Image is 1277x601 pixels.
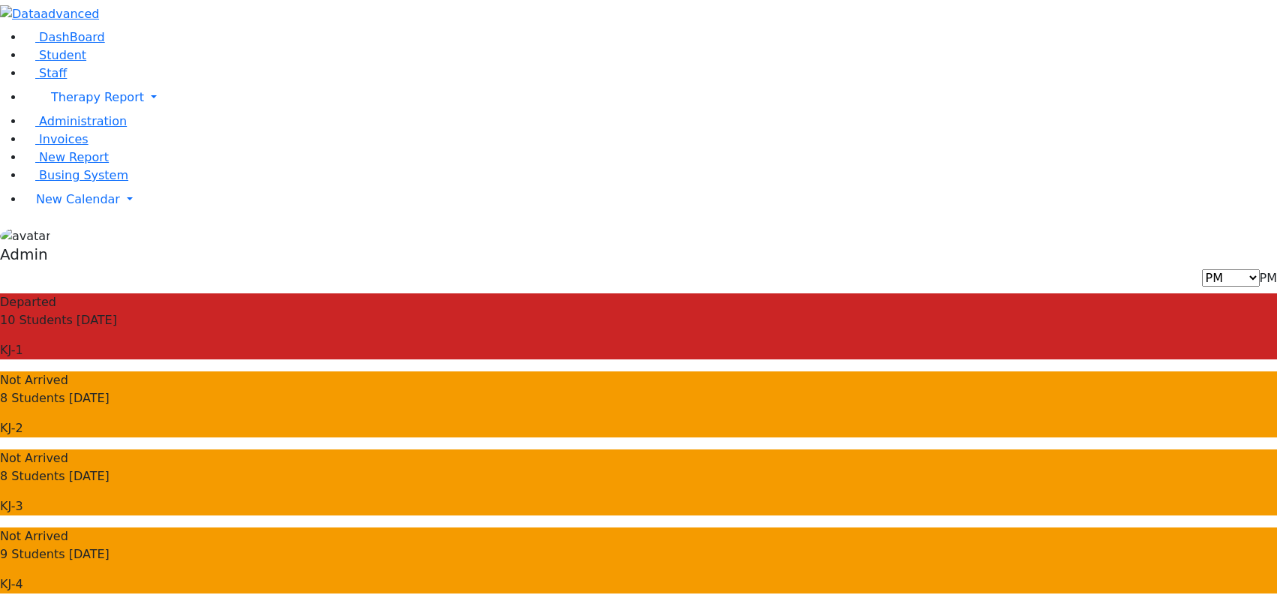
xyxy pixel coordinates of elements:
[24,48,86,62] a: Student
[24,168,128,182] a: Busing System
[39,30,105,44] span: DashBoard
[39,48,86,62] span: Student
[39,114,127,128] span: Administration
[24,83,1277,113] a: Therapy Report
[39,132,89,146] span: Invoices
[1260,271,1277,285] span: PM
[39,66,67,80] span: Staff
[24,66,67,80] a: Staff
[24,150,109,164] a: New Report
[24,114,127,128] a: Administration
[24,185,1277,215] a: New Calendar
[24,30,105,44] a: DashBoard
[39,168,128,182] span: Busing System
[24,132,89,146] a: Invoices
[36,192,120,206] span: New Calendar
[51,90,144,104] span: Therapy Report
[39,150,109,164] span: New Report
